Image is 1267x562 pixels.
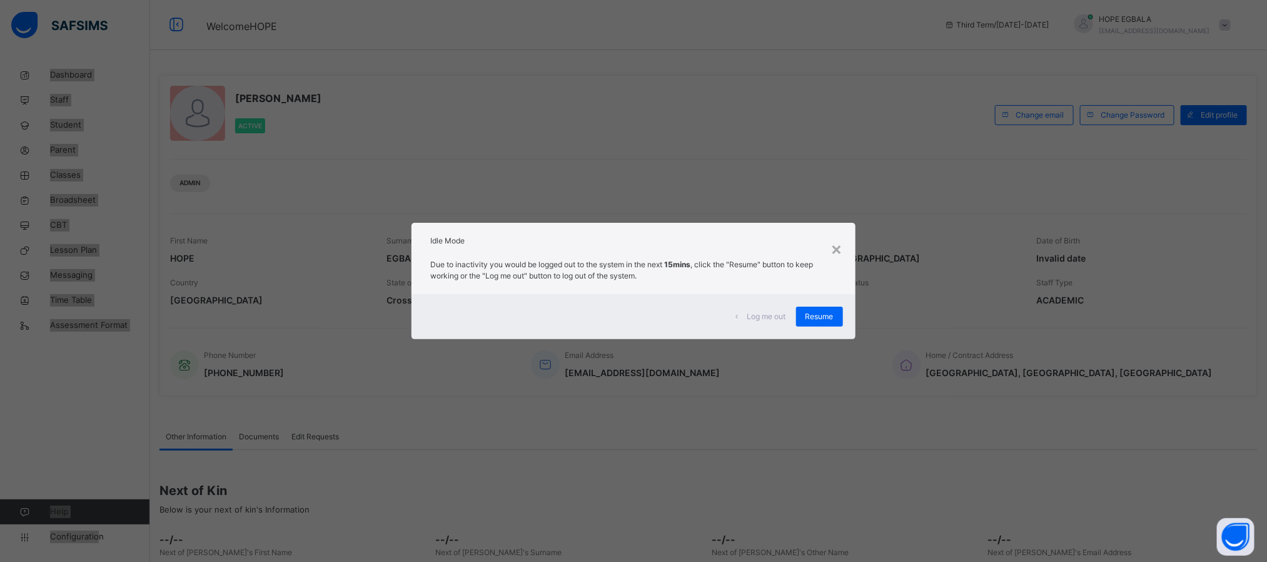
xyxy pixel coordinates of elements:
[1217,518,1254,556] button: Open asap
[831,235,843,262] div: ×
[805,311,834,322] span: Resume
[430,259,836,282] p: Due to inactivity you would be logged out to the system in the next , click the "Resume" button t...
[747,311,786,322] span: Log me out
[430,235,836,247] h2: Idle Mode
[664,260,690,269] strong: 15mins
